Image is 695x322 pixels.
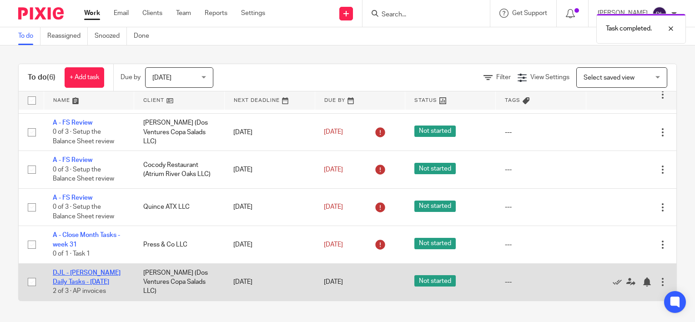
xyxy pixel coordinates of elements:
[224,263,315,301] td: [DATE]
[496,74,511,80] span: Filter
[53,288,106,294] span: 2 of 3 · AP invoices
[224,188,315,226] td: [DATE]
[134,113,225,151] td: [PERSON_NAME] (Dos Ventures Copa Salads LLC)
[18,7,64,20] img: Pixie
[142,9,162,18] a: Clients
[324,279,343,285] span: [DATE]
[53,232,120,247] a: A - Close Month Tasks - week 31
[53,195,92,201] a: A - FS Review
[53,166,114,182] span: 0 of 3 · Setup the Balance Sheet review
[134,188,225,226] td: Quince ATX LLC
[584,75,635,81] span: Select saved view
[414,275,456,287] span: Not started
[53,204,114,220] span: 0 of 3 · Setup the Balance Sheet review
[505,128,577,137] div: ---
[95,27,127,45] a: Snoozed
[414,238,456,249] span: Not started
[121,73,141,82] p: Due by
[505,202,577,211] div: ---
[65,67,104,88] a: + Add task
[414,163,456,174] span: Not started
[53,157,92,163] a: A - FS Review
[134,151,225,188] td: Cocody Restaurant (Atrium River Oaks LLC)
[53,120,92,126] a: A - FS Review
[224,226,315,263] td: [DATE]
[241,9,265,18] a: Settings
[505,165,577,174] div: ---
[224,151,315,188] td: [DATE]
[414,201,456,212] span: Not started
[414,126,456,137] span: Not started
[324,166,343,173] span: [DATE]
[28,73,55,82] h1: To do
[224,113,315,151] td: [DATE]
[613,277,626,287] a: Mark as done
[205,9,227,18] a: Reports
[47,74,55,81] span: (6)
[53,251,90,257] span: 0 of 1 · Task 1
[652,6,667,21] img: svg%3E
[324,204,343,210] span: [DATE]
[606,24,652,33] p: Task completed.
[505,277,577,287] div: ---
[134,27,156,45] a: Done
[47,27,88,45] a: Reassigned
[114,9,129,18] a: Email
[324,129,343,136] span: [DATE]
[152,75,171,81] span: [DATE]
[176,9,191,18] a: Team
[84,9,100,18] a: Work
[530,74,569,80] span: View Settings
[505,240,577,249] div: ---
[324,241,343,248] span: [DATE]
[53,129,114,145] span: 0 of 3 · Setup the Balance Sheet review
[18,27,40,45] a: To do
[505,98,520,103] span: Tags
[53,270,121,285] a: DJL - [PERSON_NAME] Daily Tasks - [DATE]
[134,263,225,301] td: [PERSON_NAME] (Dos Ventures Copa Salads LLC)
[134,226,225,263] td: Press & Co LLC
